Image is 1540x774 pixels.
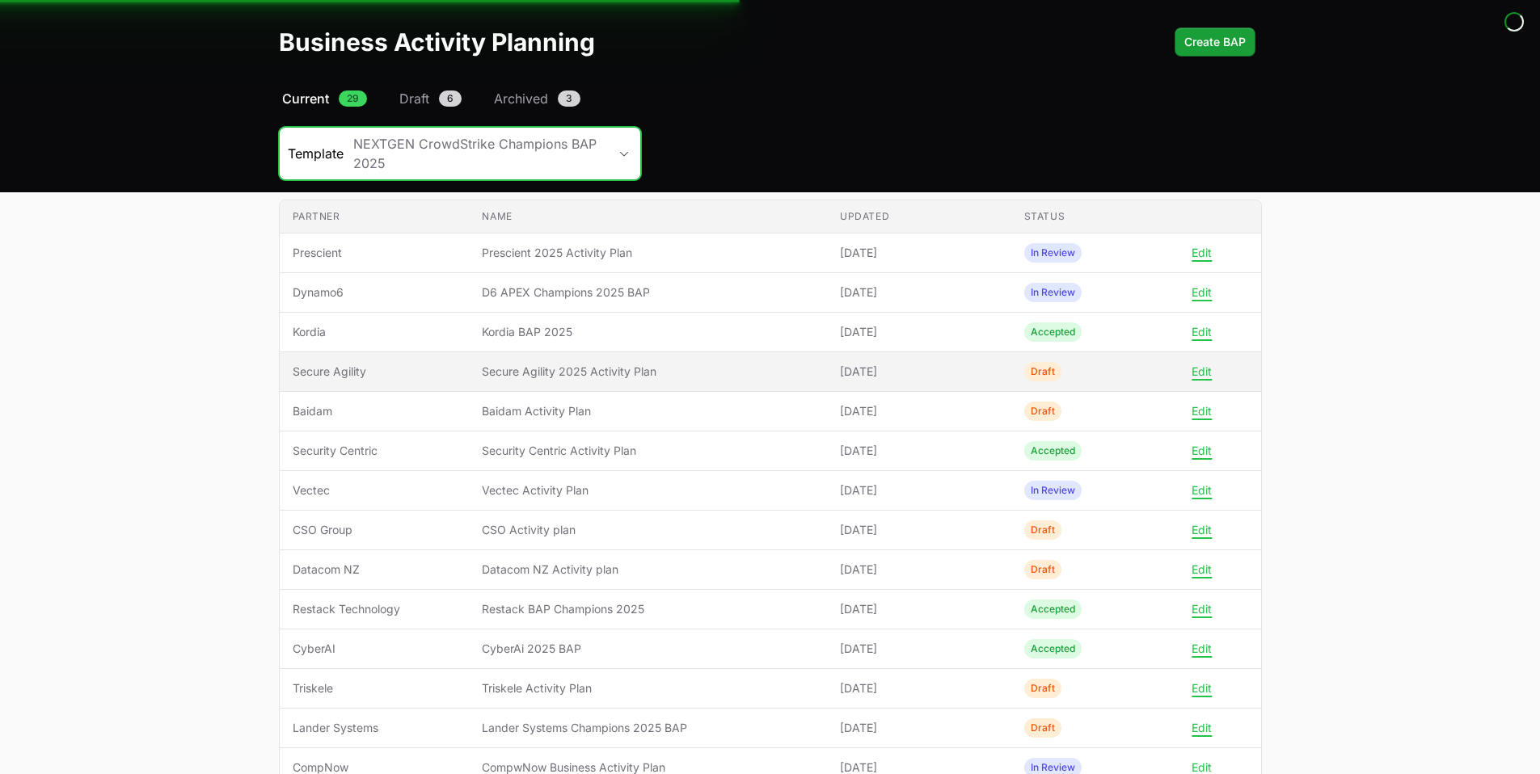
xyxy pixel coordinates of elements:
span: Lander Systems [293,720,457,736]
button: Edit [1192,602,1212,616]
button: Edit [1192,523,1212,537]
span: [DATE] [840,482,998,498]
span: CyberAI [293,641,457,657]
div: Primary actions [1175,27,1255,57]
h1: Business Activity Planning [279,27,595,57]
button: Edit [1192,641,1212,656]
button: Create BAP [1175,27,1255,57]
th: Partner [280,200,470,233]
span: 29 [339,90,367,107]
span: [DATE] [840,324,998,340]
button: Edit [1192,364,1212,379]
span: [DATE] [840,720,998,736]
span: CyberAi 2025 BAP [482,641,814,657]
span: [DATE] [840,562,998,578]
button: NEXTGEN CrowdStrike Champions BAP 2025 [344,128,640,179]
th: Name [469,200,827,233]
span: Prescient 2025 Activity Plan [482,245,814,261]
button: Edit [1192,285,1212,300]
span: Restack BAP Champions 2025 [482,601,814,617]
span: 6 [439,90,462,107]
button: Edit [1192,444,1212,458]
span: [DATE] [840,680,998,696]
span: Secure Agility 2025 Activity Plan [482,364,814,380]
button: Edit [1192,246,1212,260]
span: Archived [494,89,548,108]
span: Kordia [293,324,457,340]
span: Dynamo6 [293,284,457,301]
a: Draft6 [396,89,465,108]
span: Security Centric [293,443,457,459]
span: Triskele [293,680,457,696]
span: Security Centric Activity Plan [482,443,814,459]
span: Vectec Activity Plan [482,482,814,498]
span: [DATE] [840,522,998,538]
span: CSO Activity plan [482,522,814,538]
button: Edit [1192,562,1212,577]
span: [DATE] [840,284,998,301]
span: CSO Group [293,522,457,538]
span: Current [282,89,329,108]
section: Business Activity Plan Filters [279,127,1262,180]
th: Status [1011,200,1196,233]
span: [DATE] [840,641,998,657]
button: Edit [1192,325,1212,339]
button: Edit [1192,483,1212,498]
span: Template [280,144,344,163]
span: Vectec [293,482,457,498]
span: Create BAP [1184,32,1246,52]
span: D6 APEX Champions 2025 BAP [482,284,814,301]
span: Secure Agility [293,364,457,380]
span: [DATE] [840,364,998,380]
span: Baidam Activity Plan [482,403,814,419]
span: Datacom NZ [293,562,457,578]
span: Draft [399,89,429,108]
span: Triskele Activity Plan [482,680,814,696]
nav: Business Activity Plan Navigation navigation [279,89,1262,108]
button: Edit [1192,721,1212,735]
span: [DATE] [840,601,998,617]
a: Current29 [279,89,370,108]
div: NEXTGEN CrowdStrike Champions BAP 2025 [353,134,608,173]
a: Archived3 [491,89,584,108]
span: [DATE] [840,443,998,459]
span: [DATE] [840,245,998,261]
span: Baidam [293,403,457,419]
span: Kordia BAP 2025 [482,324,814,340]
button: Edit [1192,681,1212,696]
span: Prescient [293,245,457,261]
span: 3 [558,90,580,107]
span: Lander Systems Champions 2025 BAP [482,720,814,736]
span: Datacom NZ Activity plan [482,562,814,578]
th: Updated [827,200,1011,233]
span: [DATE] [840,403,998,419]
button: Edit [1192,404,1212,419]
span: Restack Technology [293,601,457,617]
